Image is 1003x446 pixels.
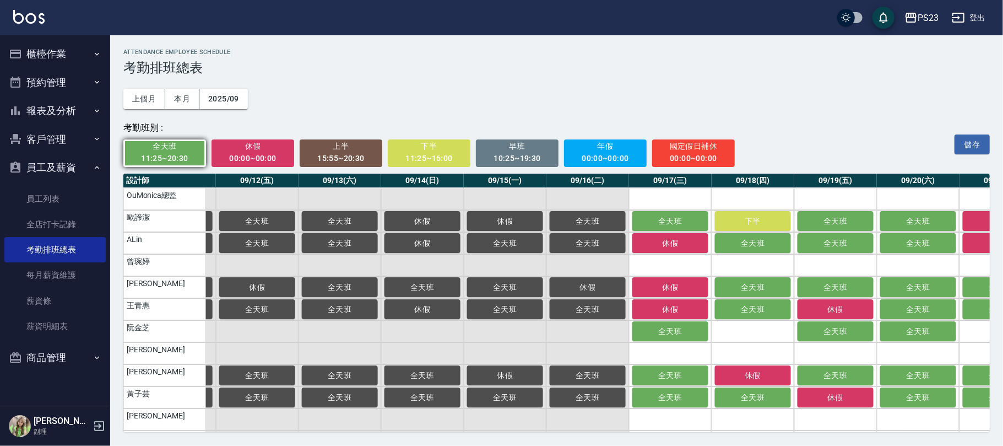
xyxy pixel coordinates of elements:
[891,283,946,292] span: 全天班
[219,233,295,253] button: 全天班
[478,239,533,248] span: 全天班
[643,239,698,248] span: 休假
[660,152,728,165] div: 00:00~00:00
[4,186,106,212] a: 員工列表
[299,174,381,188] th: 09/13(六)
[384,299,460,319] button: 休假
[219,277,295,297] button: 休假
[808,283,863,292] span: 全天班
[9,415,31,437] img: Person
[302,233,378,253] button: 全天班
[4,153,106,182] button: 員工及薪資
[312,371,367,380] span: 全天班
[312,283,367,292] span: 全天班
[900,7,943,29] button: PS23
[891,239,946,248] span: 全天班
[212,139,294,167] button: 休假00:00~00:00
[165,89,199,109] button: 本月
[632,366,708,385] button: 全天班
[230,305,285,314] span: 全天班
[4,125,106,154] button: 客戶管理
[199,89,248,109] button: 2025/09
[4,237,106,262] a: 考勤排班總表
[467,233,543,253] button: 全天班
[381,174,464,188] th: 09/14(日)
[880,366,956,385] button: 全天班
[798,321,874,341] button: 全天班
[550,299,626,319] button: 全天班
[798,388,874,407] button: 休假
[131,152,199,165] div: 11:25~20:30
[395,152,463,165] div: 11:25~16:00
[302,299,378,319] button: 全天班
[798,277,874,297] button: 全天班
[13,10,45,24] img: Logo
[312,393,367,402] span: 全天班
[715,233,791,253] button: 全天班
[880,211,956,231] button: 全天班
[4,96,106,125] button: 報表及分析
[725,217,780,225] span: 下半
[219,211,295,231] button: 全天班
[880,277,956,297] button: 全天班
[632,211,708,231] button: 全天班
[312,217,367,225] span: 全天班
[794,174,877,188] th: 09/19(五)
[464,174,546,188] th: 09/15(一)
[478,283,533,292] span: 全天班
[872,7,894,29] button: save
[550,277,626,297] button: 休假
[123,60,990,76] h3: 考勤排班總表
[808,327,863,336] span: 全天班
[891,327,946,336] span: 全天班
[4,314,106,339] a: 薪資明細表
[230,393,285,402] span: 全天班
[560,371,615,380] span: 全天班
[550,388,626,407] button: 全天班
[388,139,470,167] button: 下半11:25~16:00
[302,366,378,385] button: 全天班
[478,217,533,225] span: 休假
[34,427,90,437] p: 副理
[880,321,956,341] button: 全天班
[131,139,199,153] span: 全天班
[947,8,990,28] button: 登出
[808,305,863,314] span: 休假
[660,139,728,153] span: 國定假日補休
[808,371,863,380] span: 全天班
[123,276,206,298] td: [PERSON_NAME]
[216,174,299,188] th: 09/12(五)
[384,366,460,385] button: 全天班
[478,371,533,380] span: 休假
[877,174,959,188] th: 09/20(六)
[384,233,460,253] button: 休假
[219,366,295,385] button: 全天班
[123,49,990,56] h2: ATTENDANCE EMPLOYEE SCHEDULE
[467,388,543,407] button: 全天班
[546,174,629,188] th: 09/16(二)
[560,393,615,402] span: 全天班
[808,239,863,248] span: 全天班
[652,139,735,167] button: 國定假日補休00:00~00:00
[880,388,956,407] button: 全天班
[798,299,874,319] button: 休假
[643,393,698,402] span: 全天班
[4,343,106,372] button: 商品管理
[632,277,708,297] button: 休假
[560,239,615,248] span: 全天班
[632,388,708,407] button: 全天班
[300,139,382,167] button: 上半15:55~20:30
[302,211,378,231] button: 全天班
[4,68,106,97] button: 預約管理
[123,139,206,167] button: 全天班11:25~20:30
[34,416,90,427] h5: [PERSON_NAME]
[715,299,791,319] button: 全天班
[560,217,615,225] span: 全天班
[307,152,375,165] div: 15:55~20:30
[4,288,106,314] a: 薪資條
[643,217,698,225] span: 全天班
[395,139,463,153] span: 下半
[715,277,791,297] button: 全天班
[725,371,780,380] span: 休假
[880,233,956,253] button: 全天班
